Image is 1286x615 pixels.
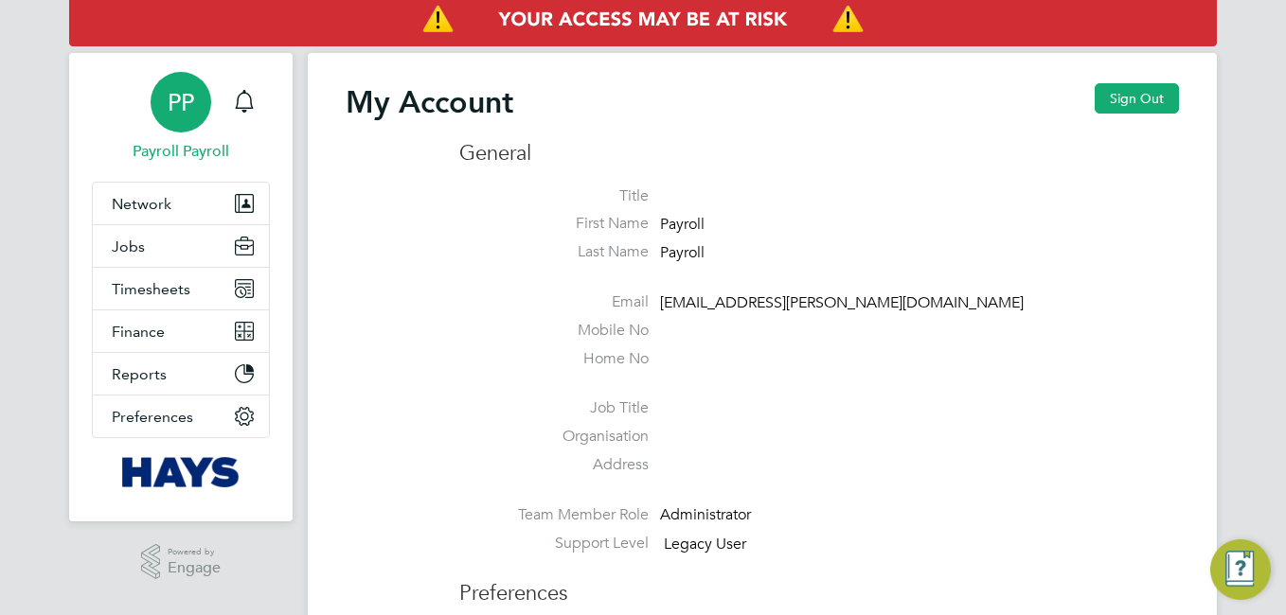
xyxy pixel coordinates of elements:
[112,195,171,213] span: Network
[93,268,269,309] button: Timesheets
[459,214,649,234] label: First Name
[459,505,649,525] label: Team Member Role
[459,321,649,341] label: Mobile No
[664,535,746,553] span: Legacy User
[168,90,194,114] span: PP
[141,544,222,580] a: Powered byEngage
[660,505,840,525] div: Administrator
[92,457,270,487] a: Go to home page
[93,395,269,437] button: Preferences
[93,183,269,224] button: Network
[112,237,145,255] span: Jobs
[69,53,293,521] nav: Main navigation
[1210,539,1271,600] button: Engage Resource Center
[122,457,241,487] img: hays-logo-retina.png
[459,186,649,206] label: Title
[459,242,649,262] label: Last Name
[660,293,1024,312] span: [EMAIL_ADDRESS][PERSON_NAME][DOMAIN_NAME]
[660,243,705,262] span: Payroll
[459,349,649,369] label: Home No
[112,365,167,383] span: Reports
[346,83,513,121] h2: My Account
[93,225,269,267] button: Jobs
[459,427,649,447] label: Organisation
[660,216,705,235] span: Payroll
[92,140,270,163] span: Payroll Payroll
[112,280,190,298] span: Timesheets
[168,560,221,576] span: Engage
[1095,83,1179,114] button: Sign Out
[459,292,649,312] label: Email
[168,544,221,560] span: Powered by
[459,561,1179,607] h3: Preferences
[459,140,1179,167] h3: General
[93,310,269,352] button: Finance
[459,455,649,475] label: Address
[92,72,270,163] a: PPPayroll Payroll
[459,534,649,553] label: Support Level
[112,323,165,341] span: Finance
[112,408,193,426] span: Preferences
[459,398,649,418] label: Job Title
[93,353,269,395] button: Reports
